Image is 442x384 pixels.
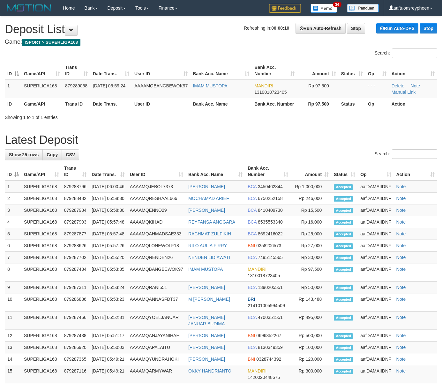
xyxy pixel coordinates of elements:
[21,330,62,342] td: SUPERLIGA168
[358,293,393,312] td: aafDAMAIIDNF
[396,255,406,260] a: Note
[188,333,225,338] a: [PERSON_NAME]
[89,193,127,204] td: [DATE] 05:58:30
[89,216,127,228] td: [DATE] 05:57:48
[62,204,89,216] td: 879287984
[89,228,127,240] td: [DATE] 05:57:48
[334,369,353,374] span: Accepted
[291,240,331,252] td: Rp 27,000
[248,285,257,290] span: BCA
[62,353,89,365] td: 879287365
[62,312,89,330] td: 879287466
[365,80,389,98] td: - - -
[339,98,365,110] th: Status
[291,293,331,312] td: Rp 143,488
[358,228,393,240] td: aafDAMAIIDNF
[188,255,230,260] a: NENDEN LIDIAWATI
[256,333,281,338] span: Copy 0696352267 to clipboard
[291,263,331,282] td: Rp 97,500
[334,255,353,261] span: Accepted
[358,162,393,181] th: Op: activate to sort column ascending
[248,297,255,302] span: BRI
[248,315,257,320] span: BCA
[258,285,283,290] span: Copy 1390205551 to clipboard
[248,219,257,225] span: BCA
[248,255,257,260] span: BCA
[252,98,297,110] th: Bank Acc. Number
[248,303,285,308] span: Copy 214101005994509 to clipboard
[5,312,21,330] td: 11
[21,216,62,228] td: SUPERLIGA168
[291,353,331,365] td: Rp 120,000
[396,333,406,338] a: Note
[127,312,186,330] td: AAAAMQYOELJANUAR
[5,204,21,216] td: 3
[394,162,437,181] th: Action: activate to sort column ascending
[190,98,252,110] th: Bank Acc. Name
[5,240,21,252] td: 6
[389,98,437,110] th: Action
[258,231,283,236] span: Copy 8692416022 to clipboard
[62,162,89,181] th: Trans ID: activate to sort column ascending
[127,252,186,263] td: AAAAMQNENDEN26
[334,196,353,202] span: Accepted
[47,152,58,157] span: Copy
[89,204,127,216] td: [DATE] 05:58:30
[5,353,21,365] td: 14
[376,23,418,33] a: Run Auto-DPS
[5,149,43,160] a: Show 25 rows
[291,204,331,216] td: Rp 15,500
[248,267,266,272] span: MANDIRI
[252,62,297,80] th: Bank Acc. Number: activate to sort column ascending
[132,62,190,80] th: User ID: activate to sort column ascending
[62,252,89,263] td: 879287702
[9,152,39,157] span: Show 25 rows
[21,80,63,98] td: SUPERLIGA168
[21,193,62,204] td: SUPERLIGA168
[334,184,353,190] span: Accepted
[89,181,127,193] td: [DATE] 06:00:46
[127,282,186,293] td: AAAAMQRANI551
[188,196,229,201] a: MOCHAMAD ARIEF
[331,162,358,181] th: Status: activate to sort column ascending
[5,216,21,228] td: 4
[258,208,283,213] span: Copy 8410409730 to clipboard
[392,48,437,58] input: Search:
[63,62,90,80] th: Trans ID: activate to sort column ascending
[62,330,89,342] td: 879287438
[134,83,188,88] span: AAAAMQBANGBEWOK97
[256,357,281,362] span: Copy 0328744392 to clipboard
[21,282,62,293] td: SUPERLIGA168
[62,216,89,228] td: 879287903
[334,208,353,213] span: Accepted
[333,2,341,7] span: 34
[62,293,89,312] td: 879286886
[89,293,127,312] td: [DATE] 05:53:23
[258,184,283,189] span: Copy 3450462844 to clipboard
[193,83,227,88] a: IMAM MUSTOPA
[188,285,225,290] a: [PERSON_NAME]
[62,228,89,240] td: 879287877
[5,263,21,282] td: 8
[42,149,62,160] a: Copy
[396,208,406,213] a: Note
[347,4,379,12] img: panduan.png
[127,330,186,342] td: AAAAMQANJAYANIHAH
[396,297,406,302] a: Note
[358,240,393,252] td: aafDAMAIIDNF
[291,216,331,228] td: Rp 16,000
[21,204,62,216] td: SUPERLIGA168
[396,231,406,236] a: Note
[90,98,132,110] th: Date Trans.
[248,368,266,373] span: MANDIRI
[396,219,406,225] a: Note
[291,193,331,204] td: Rp 246,000
[21,353,62,365] td: SUPERLIGA168
[248,375,280,380] span: Copy 1420020448675 to clipboard
[396,315,406,320] a: Note
[5,228,21,240] td: 5
[258,196,283,201] span: Copy 6750252158 to clipboard
[291,181,331,193] td: Rp 1,000,000
[127,263,186,282] td: AAAAMQBANGBEWOK97
[297,62,339,80] th: Amount: activate to sort column ascending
